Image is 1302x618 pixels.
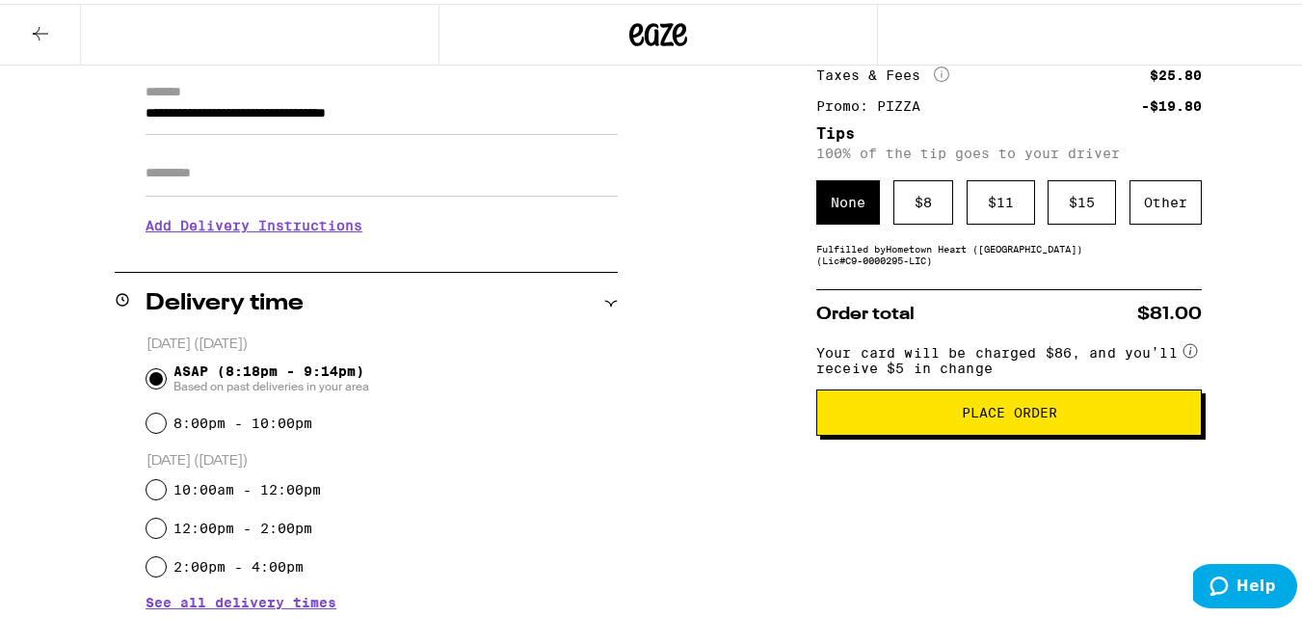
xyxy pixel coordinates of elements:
span: $81.00 [1137,302,1202,319]
span: Place Order [962,402,1057,416]
button: See all delivery times [146,592,336,605]
iframe: Opens a widget where you can find more information [1193,560,1297,608]
div: Taxes & Fees [816,63,949,80]
p: [DATE] ([DATE]) [146,448,618,467]
div: $ 8 [893,176,953,221]
span: Based on past deliveries in your area [173,375,369,390]
div: None [816,176,880,221]
p: 100% of the tip goes to your driver [816,142,1202,157]
span: ASAP (8:18pm - 9:14pm) [173,360,369,390]
h3: Add Delivery Instructions [146,200,618,244]
label: 2:00pm - 4:00pm [173,555,304,571]
button: Place Order [816,386,1202,432]
div: $25.80 [1150,65,1202,78]
span: Your card will be charged $86, and you’ll receive $5 in change [816,335,1179,372]
h2: Delivery time [146,288,304,311]
p: We'll contact you at [PHONE_NUMBER] when we arrive [146,244,618,259]
p: [DATE] ([DATE]) [146,332,618,350]
label: 10:00am - 12:00pm [173,478,321,494]
div: -$19.80 [1141,95,1202,109]
div: Fulfilled by Hometown Heart ([GEOGRAPHIC_DATA]) (Lic# C9-0000295-LIC ) [816,239,1202,262]
div: $ 15 [1048,176,1116,221]
label: 8:00pm - 10:00pm [173,412,312,427]
div: Other [1129,176,1202,221]
span: Order total [816,302,915,319]
h5: Tips [816,122,1202,138]
label: 12:00pm - 2:00pm [173,517,312,532]
div: $ 11 [967,176,1035,221]
div: Promo: PIZZA [816,95,934,109]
